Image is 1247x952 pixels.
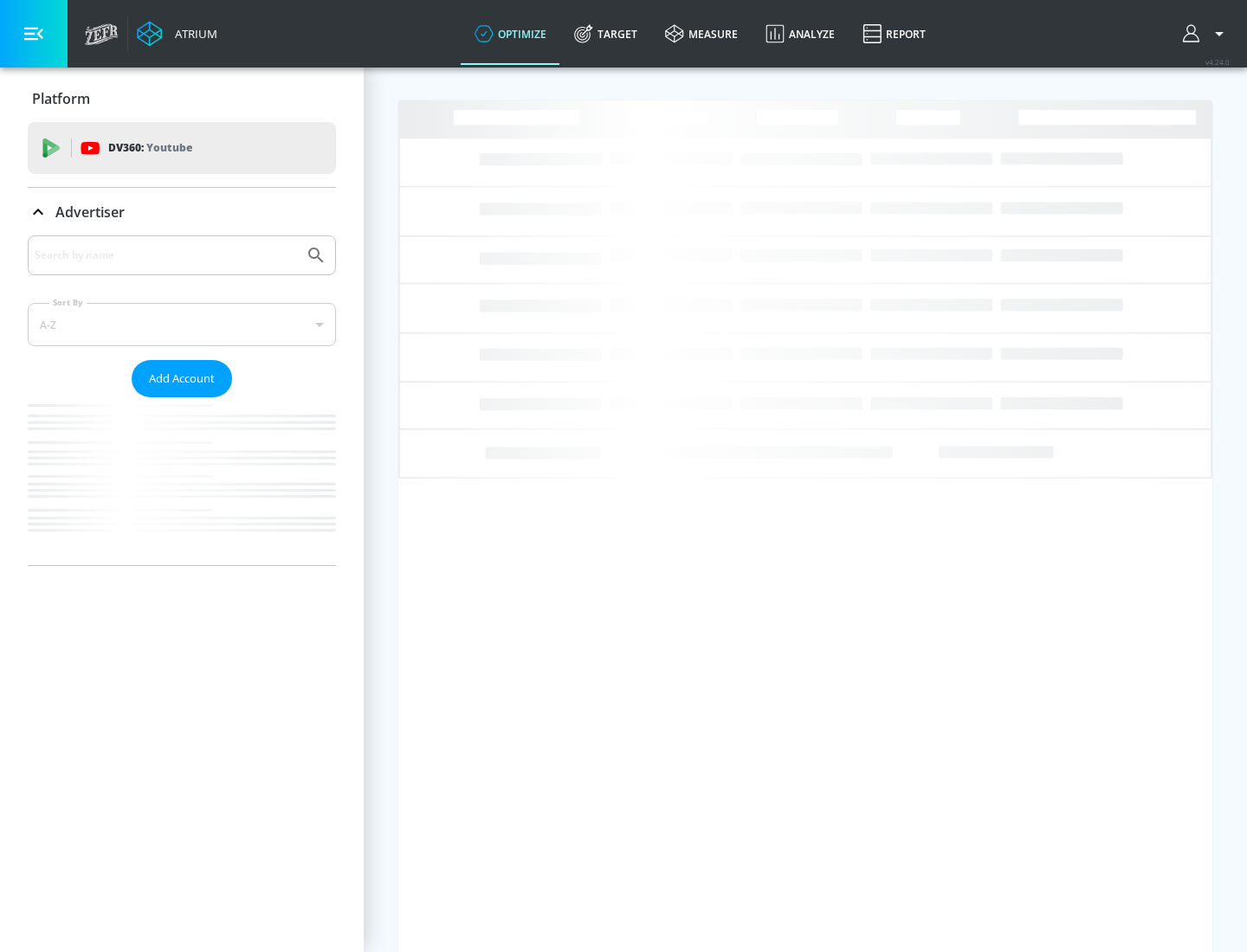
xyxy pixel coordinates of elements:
div: DV360: Youtube [28,122,336,174]
nav: list of Advertiser [28,397,336,565]
a: measure [651,3,752,65]
div: Platform [28,74,336,123]
button: Add Account [132,360,232,397]
a: Analyze [752,3,849,65]
div: A-Z [28,303,336,346]
a: Atrium [137,21,217,47]
a: Report [849,3,940,65]
p: Platform [32,89,90,108]
a: Target [560,3,651,65]
div: Advertiser [28,188,336,236]
input: Search by name [35,244,297,267]
a: optimize [461,3,560,65]
span: Add Account [149,369,215,389]
p: Advertiser [55,203,125,222]
div: Advertiser [28,235,336,565]
p: Youtube [146,138,192,157]
p: DV360: [108,138,192,158]
label: Sort By [49,297,87,308]
span: v 4.24.0 [1205,57,1230,67]
div: Atrium [168,26,217,42]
